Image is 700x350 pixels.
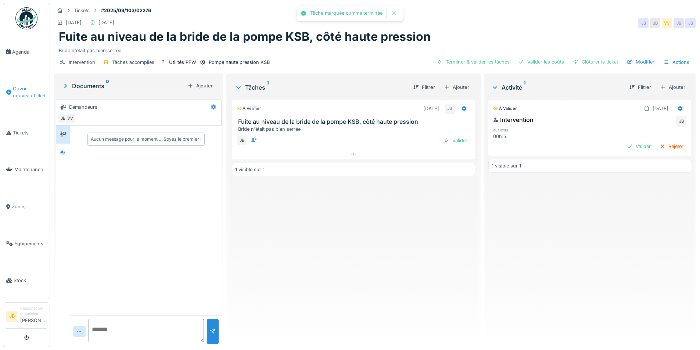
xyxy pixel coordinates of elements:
div: Utilités PFW [169,59,196,66]
span: Tickets [13,129,47,136]
div: Intervention [69,59,95,66]
span: Agenda [12,48,47,55]
div: Intervention [493,115,534,124]
span: Ouvrir nouveau ticket [13,85,47,99]
a: Ouvrir nouveau ticket [3,71,50,115]
div: JB [674,18,684,28]
div: VV [662,18,672,28]
div: Bride n'était pas bien serrée [59,44,691,54]
div: [DATE] [423,105,439,112]
div: Valider [624,141,654,151]
div: Ajouter [184,81,216,91]
img: Badge_color-CXgf-gQk.svg [15,7,37,29]
span: Équipements [14,240,47,247]
div: 1 visible sur 1 [235,166,265,173]
sup: 1 [524,83,525,92]
div: Tâche marquée comme terminée [310,10,383,17]
a: Tickets [3,114,50,151]
li: [PERSON_NAME] [20,306,47,327]
h6: quantité [493,128,556,133]
div: Aucun message pour le moment … Soyez le premier ! [91,136,201,142]
div: Tâches accomplies [112,59,154,66]
div: Demandeurs [69,104,97,111]
span: Zones [12,203,47,210]
div: Bride n'était pas bien serrée [238,126,471,133]
div: Terminer & valider les tâches [434,57,513,67]
div: JB [58,113,68,124]
a: JB Responsable technicien[PERSON_NAME] [6,306,47,329]
a: Agenda [3,33,50,71]
sup: 1 [267,83,269,92]
li: JB [6,311,17,322]
div: 1 visible sur 1 [492,162,521,169]
h3: Fuite au niveau de la bride de la pompe KSB, côté haute pression [238,118,471,125]
div: Responsable technicien [20,306,47,317]
div: Documents [62,82,184,90]
div: Modifier [624,57,657,67]
h1: Fuite au niveau de la bride de la pompe KSB, côté haute pression [59,30,431,44]
div: Ajouter [441,82,472,92]
div: JB [650,18,660,28]
div: VV [65,113,75,124]
div: Pompe haute pression KSB [209,59,270,66]
div: Rejeter [657,141,686,151]
div: Filtrer [410,82,438,92]
div: Actions [660,57,693,68]
div: À vérifier [237,105,261,112]
div: JB [445,104,455,114]
div: Valider [441,136,470,145]
div: Activité [491,83,623,92]
div: JB [685,18,696,28]
a: Stock [3,262,50,299]
div: Tâches [235,83,407,92]
div: [DATE] [66,19,82,26]
div: Filtrer [626,82,654,92]
div: [DATE] [653,105,668,112]
a: Zones [3,188,50,225]
div: 00h15 [493,133,556,140]
a: Maintenance [3,151,50,188]
div: Clôturer le ticket [570,57,621,67]
strong: #2025/09/103/02276 [98,7,154,14]
a: Équipements [3,225,50,262]
div: Ajouter [657,82,688,92]
div: [DATE] [98,19,114,26]
div: À valider [493,105,517,112]
div: Valider les coûts [516,57,567,67]
div: JB [237,136,247,146]
sup: 0 [106,82,109,90]
div: Tickets [74,7,90,14]
div: JB [676,116,686,127]
span: Stock [14,277,47,284]
div: JB [638,18,649,28]
span: Maintenance [14,166,47,173]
